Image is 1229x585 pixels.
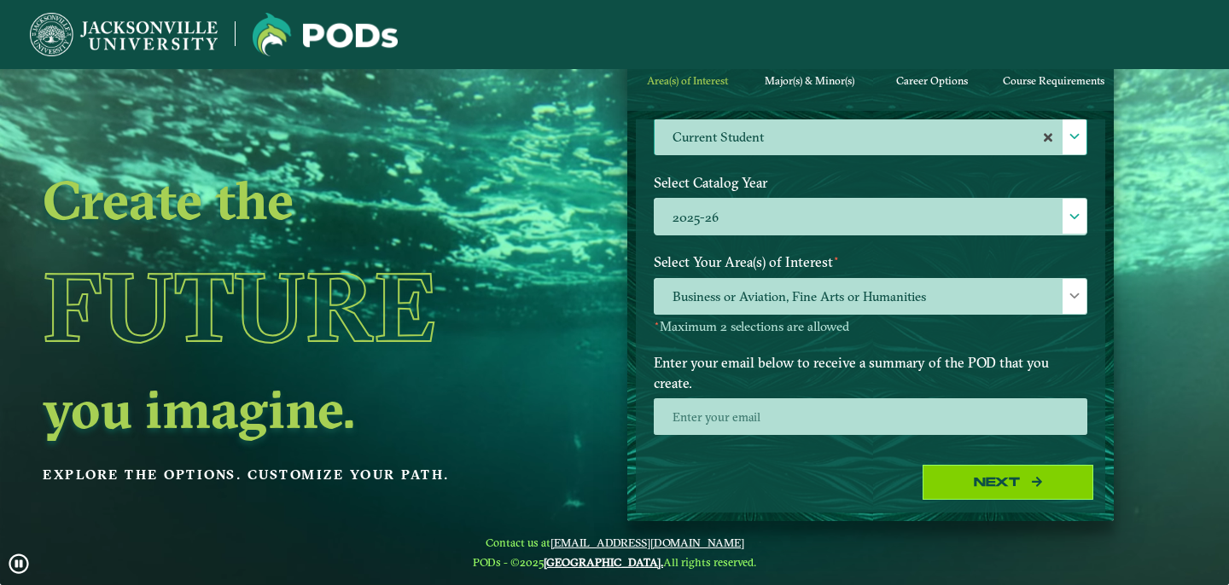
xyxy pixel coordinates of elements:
[923,465,1093,500] button: Next
[544,555,663,569] a: [GEOGRAPHIC_DATA].
[641,167,1100,199] label: Select Catalog Year
[765,74,854,87] span: Major(s) & Minor(s)
[896,74,968,87] span: Career Options
[473,536,756,549] span: Contact us at
[30,13,218,56] img: Jacksonville University logo
[473,555,756,569] span: PODs - ©2025 All rights reserved.
[655,279,1086,316] span: Business or Aviation, Fine Arts or Humanities
[654,317,660,329] sup: ⋆
[1003,74,1104,87] span: Course Requirements
[654,319,1087,335] p: Maximum 2 selections are allowed
[43,385,510,432] h2: you imagine.
[43,176,510,223] h2: Create the
[641,347,1100,399] label: Enter your email below to receive a summary of the POD that you create.
[43,462,510,488] p: Explore the options. Customize your path.
[655,119,1086,156] label: Current Student
[641,246,1100,278] label: Select Your Area(s) of Interest
[647,74,728,87] span: Area(s) of Interest
[654,398,1087,435] input: Enter your email
[833,252,840,264] sup: ⋆
[253,13,398,56] img: Jacksonville University logo
[655,199,1086,235] label: 2025-26
[43,229,510,385] h1: Future
[550,536,744,549] a: [EMAIL_ADDRESS][DOMAIN_NAME]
